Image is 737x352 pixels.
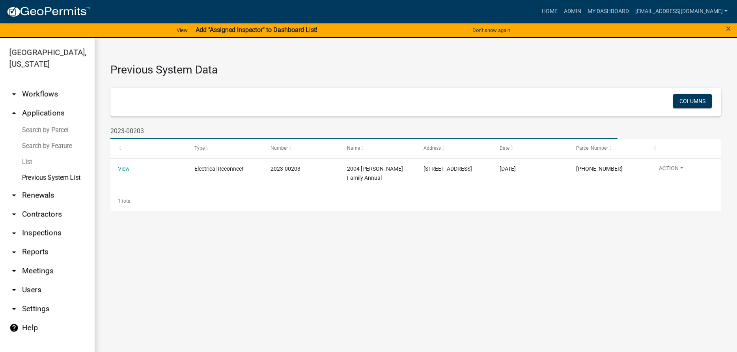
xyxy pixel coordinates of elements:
[500,166,516,172] span: 2/24/2023
[9,108,19,118] i: arrow_drop_up
[271,145,288,151] span: Number
[584,4,632,19] a: My Dashboard
[576,166,623,172] span: 109-13-05-019
[263,139,340,158] datatable-header-cell: Number
[726,24,731,33] button: Close
[9,285,19,295] i: arrow_drop_down
[9,304,19,314] i: arrow_drop_down
[118,166,130,172] a: View
[424,145,441,151] span: Address
[174,24,191,37] a: View
[469,24,513,37] button: Don't show again
[569,139,645,158] datatable-header-cell: Parcel Number
[673,94,712,108] button: Columns
[9,190,19,200] i: arrow_drop_down
[9,247,19,257] i: arrow_drop_down
[416,139,493,158] datatable-header-cell: Address
[9,266,19,276] i: arrow_drop_down
[653,164,690,176] button: Action
[347,145,360,151] span: Name
[194,145,205,151] span: Type
[271,166,300,172] span: 2023-00203
[632,4,731,19] a: [EMAIL_ADDRESS][DOMAIN_NAME]
[726,23,731,34] span: ×
[561,4,584,19] a: Admin
[576,145,608,151] span: Parcel Number
[110,123,618,139] input: Search for permits
[187,139,263,158] datatable-header-cell: Type
[9,89,19,99] i: arrow_drop_down
[110,54,721,78] h3: Previous System Data
[424,166,472,172] span: 107 MAIN ST N
[9,209,19,219] i: arrow_drop_down
[539,4,561,19] a: Home
[196,26,317,34] strong: Add "Assigned Inspector" to Dashboard List!
[340,139,416,158] datatable-header-cell: Name
[9,323,19,333] i: help
[347,166,403,181] span: 2004 Weaver Family Annual
[110,191,721,211] div: 1 total
[194,166,244,172] span: Electrical Reconnect
[500,145,509,151] span: Date
[9,228,19,238] i: arrow_drop_down
[492,139,569,158] datatable-header-cell: Date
